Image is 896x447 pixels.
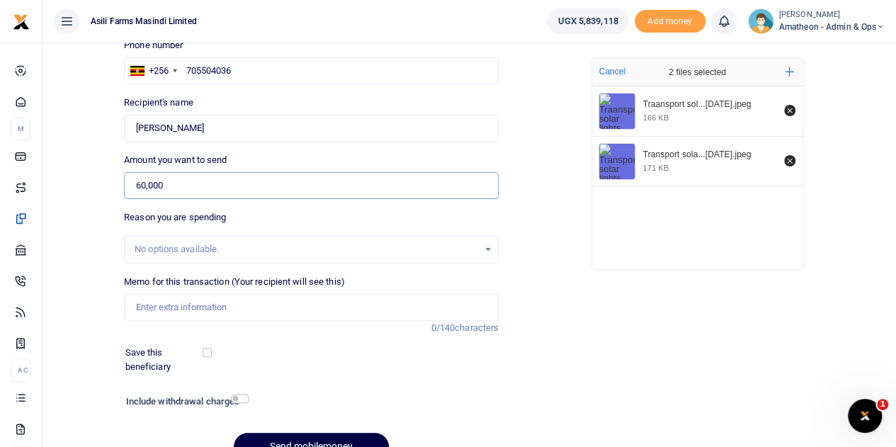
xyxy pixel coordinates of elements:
input: Enter phone number [124,57,499,84]
input: Enter extra information [124,294,499,321]
input: Loading name... [124,115,499,142]
li: Ac [11,358,30,382]
span: 1 [877,399,888,410]
label: Amount you want to send [124,153,227,167]
div: 2 files selected [637,58,758,86]
div: Traansport solar lights 19th-8-25.jpeg [643,99,776,111]
button: Cancel [595,62,630,81]
span: 0/140 [431,322,455,333]
div: +256 [149,64,169,78]
div: 166 KB [643,113,669,123]
label: Reason you are spending [124,210,226,225]
button: Remove file [782,153,798,169]
input: UGX [124,172,499,199]
img: profile-user [748,9,773,34]
span: UGX 5,839,118 [557,14,618,28]
span: Add money [635,10,705,33]
h6: Include withdrawal charges [126,396,243,407]
label: Phone number [124,38,183,52]
label: Memo for this transaction (Your recipient will see this) [124,275,345,289]
span: characters [455,322,499,333]
img: Transport solar lights 7th-8-25.jpeg [599,144,635,179]
iframe: Intercom live chat [848,399,882,433]
li: Wallet ballance [541,9,634,34]
span: Asili Farms Masindi Limited [85,15,203,28]
div: File Uploader [591,57,804,270]
li: Toup your wallet [635,10,705,33]
img: Traansport solar lights 19th-8-25.jpeg [599,94,635,129]
li: M [11,117,30,140]
div: Transport solar lights 7th-8-25.jpeg [643,149,776,161]
div: 171 KB [643,163,669,173]
button: Add more files [779,62,800,82]
div: Uganda: +256 [125,58,181,84]
img: logo-small [13,13,30,30]
span: Amatheon - Admin & Ops [779,21,885,33]
label: Recipient's name [124,96,193,110]
a: UGX 5,839,118 [547,9,628,34]
button: Remove file [782,103,798,118]
small: [PERSON_NAME] [779,9,885,21]
a: profile-user [PERSON_NAME] Amatheon - Admin & Ops [748,9,885,34]
div: No options available. [135,242,478,256]
a: Add money [635,15,705,26]
a: logo-small logo-large logo-large [13,16,30,26]
label: Save this beneficiary [125,346,205,373]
